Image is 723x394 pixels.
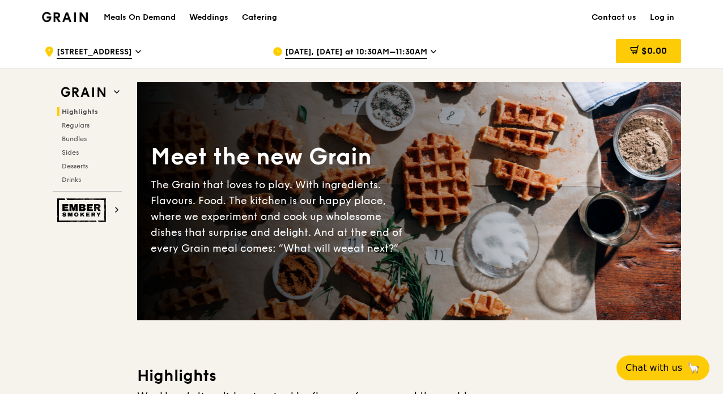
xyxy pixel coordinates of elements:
span: [STREET_ADDRESS] [57,46,132,59]
a: Contact us [585,1,643,35]
div: Weddings [189,1,228,35]
h1: Meals On Demand [104,12,176,23]
img: Ember Smokery web logo [57,198,109,222]
div: Catering [242,1,277,35]
div: The Grain that loves to play. With ingredients. Flavours. Food. The kitchen is our happy place, w... [151,177,409,256]
span: $0.00 [641,45,667,56]
span: Bundles [62,135,87,143]
a: Catering [235,1,284,35]
div: Meet the new Grain [151,142,409,172]
a: Weddings [182,1,235,35]
span: Chat with us [626,361,682,375]
span: Regulars [62,121,90,129]
a: Log in [643,1,681,35]
img: Grain [42,12,88,22]
span: Drinks [62,176,81,184]
span: eat next?” [347,242,398,255]
span: 🦙 [687,361,700,375]
button: Chat with us🦙 [616,355,709,380]
span: Sides [62,149,79,156]
span: Highlights [62,108,98,116]
h3: Highlights [137,366,681,386]
span: [DATE], [DATE] at 10:30AM–11:30AM [285,46,427,59]
img: Grain web logo [57,82,109,103]
span: Desserts [62,162,88,170]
